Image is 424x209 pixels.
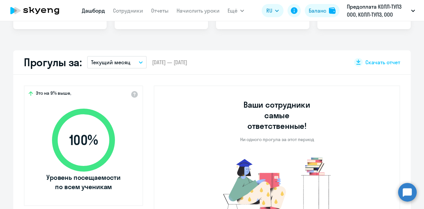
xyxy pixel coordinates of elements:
p: Текущий месяц [91,58,131,66]
span: Ещё [228,7,238,15]
div: Баланс [309,7,326,15]
span: 100 % [45,132,122,148]
button: Предоплата КОЛЛ-ТУЛЗ ООО, КОЛЛ-ТУЛЗ, ООО [344,3,418,19]
button: Текущий месяц [87,56,147,69]
a: Дашборд [82,7,105,14]
h3: Ваши сотрудники самые ответственные! [235,99,320,131]
p: Ни одного прогула за этот период [240,136,314,142]
p: Предоплата КОЛЛ-ТУЛЗ ООО, КОЛЛ-ТУЛЗ, ООО [347,3,408,19]
span: Уровень посещаемости по всем ученикам [45,173,122,191]
span: [DATE] — [DATE] [152,59,187,66]
button: Балансbalance [305,4,340,17]
a: Начислить уроки [177,7,220,14]
a: Отчеты [151,7,169,14]
button: RU [262,4,284,17]
span: Скачать отчет [365,59,400,66]
button: Ещё [228,4,244,17]
span: Это на 9% выше, [36,90,71,98]
h2: Прогулы за: [24,56,82,69]
img: balance [329,7,336,14]
span: RU [266,7,272,15]
a: Сотрудники [113,7,143,14]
